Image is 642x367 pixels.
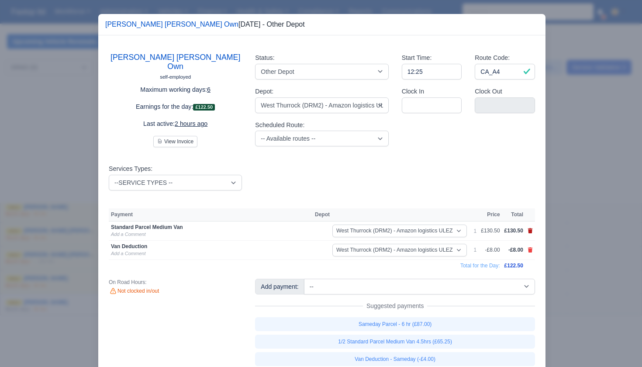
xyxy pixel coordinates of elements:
th: Total [502,208,525,222]
div: 1 [474,228,477,235]
span: £130.50 [504,228,523,234]
label: Route Code: [475,53,510,63]
small: self-employed [160,74,191,80]
p: Last active: [109,119,242,129]
label: Depot: [255,87,273,97]
u: 6 [207,86,211,93]
div: Standard Parcel Medium Van [111,224,307,231]
th: Payment [109,208,313,222]
td: -£8.00 [479,241,502,260]
td: £130.50 [479,222,502,241]
span: Suggested payments [363,301,428,310]
div: On Road Hours: [109,279,242,286]
a: Van Deduction - Sameday (-£4.00) [255,352,535,366]
a: 1/2 Standard Parcel Medium Van 4.5hrs (£65.25) [255,335,535,349]
button: View Invoice [153,136,197,147]
span: £122.50 [504,263,523,269]
th: Depot [313,208,471,222]
span: Total for the Day: [460,263,500,269]
div: Add payment: [255,279,304,294]
a: [PERSON_NAME] [PERSON_NAME] Own [110,53,240,71]
p: Maximum working days: [109,85,242,95]
a: Add a Comment [111,232,145,237]
a: Sameday Parcel - 6 hr (£87.00) [255,317,535,331]
div: [DATE] - Other Depot [105,19,305,30]
label: Start Time: [402,53,432,63]
label: Status: [255,53,274,63]
th: Price [479,208,502,222]
a: Add a Comment [111,251,145,256]
u: 2 hours ago [175,120,207,127]
label: Clock Out [475,87,502,97]
div: Not clocked in/out [109,287,242,295]
a: [PERSON_NAME] [PERSON_NAME] Own [105,21,238,28]
label: Services Types: [109,164,152,174]
p: Earnings for the day: [109,102,242,112]
label: Clock In [402,87,424,97]
span: £122.50 [193,104,215,111]
iframe: Chat Widget [598,325,642,367]
label: Scheduled Route: [255,120,304,130]
div: 1 [474,246,477,253]
span: -£8.00 [508,247,523,253]
div: Van Deduction [111,243,307,250]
